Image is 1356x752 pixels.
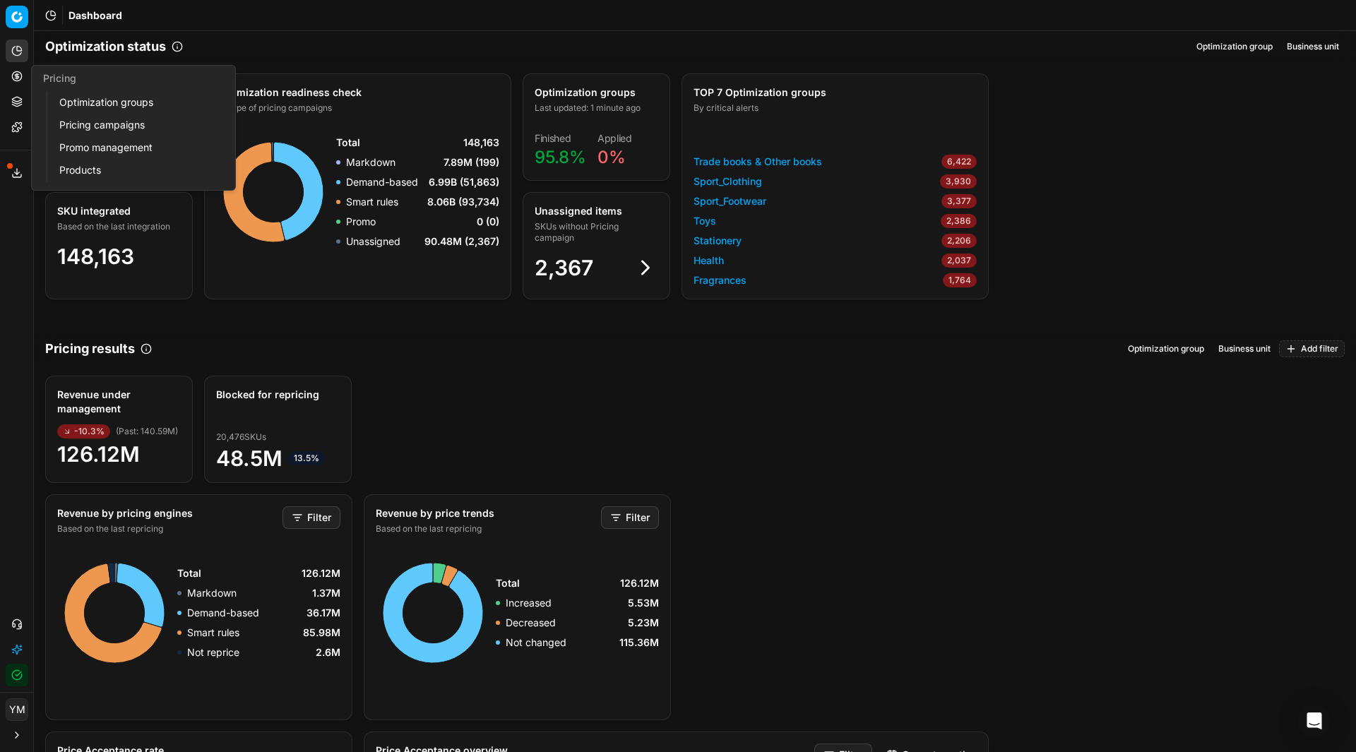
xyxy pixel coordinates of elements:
button: Add filter [1279,340,1345,357]
span: 2,037 [941,253,977,268]
span: 3,377 [941,194,977,208]
div: Revenue by price trends [376,506,598,520]
div: TOP 7 Optimization groups [694,85,974,100]
h2: Pricing results [45,339,135,359]
p: Unassigned [346,234,400,249]
a: Products [54,160,218,180]
span: 5.53M [628,596,659,610]
span: 90.48M (2,367) [424,234,499,249]
button: Optimization group [1122,340,1210,357]
div: SKUs without Pricing campaign [535,221,655,244]
span: 148,163 [57,244,134,269]
button: YM [6,698,28,721]
span: 0% [597,147,626,167]
h2: Optimization status [45,37,166,56]
a: Fragrances [694,273,747,287]
span: 48.5M [216,446,340,471]
p: Markdown [187,586,237,600]
span: -10.3% [57,424,110,438]
span: 95.8% [535,147,586,167]
span: 126.12M [57,441,181,467]
a: Sport_Footwear [694,194,766,208]
span: 1.37M [312,586,340,600]
span: Dashboard [69,8,122,23]
span: 115.36M [619,635,659,650]
span: 6,422 [941,155,977,169]
span: 2,206 [941,234,977,248]
div: SKU integrated [57,204,178,218]
span: 85.98M [303,626,340,640]
nav: breadcrumb [69,8,122,23]
div: Based on the last repricing [376,523,598,535]
span: 2,386 [941,214,977,228]
p: Smart rules [346,195,398,209]
span: 1,764 [943,273,977,287]
a: Health [694,253,724,268]
a: Pricing campaigns [54,115,218,135]
span: Total [336,136,360,150]
span: ( Past : 140.59M ) [116,426,178,437]
div: Revenue by pricing engines [57,506,280,520]
a: Stationery [694,234,742,248]
p: Demand-based [187,606,259,620]
div: Based on the last repricing [57,523,280,535]
p: Markdown [346,155,395,169]
span: 148,163 [463,136,499,150]
div: Open Intercom Messenger [1297,704,1331,738]
span: 13.5% [288,451,325,465]
p: Increased [506,596,552,610]
div: Last updated: 1 minute ago [535,102,655,114]
button: Filter [282,506,340,529]
span: Pricing [43,72,76,84]
dt: Finished [535,133,586,143]
p: Decreased [506,616,556,630]
span: 36.17M [307,606,340,620]
span: 126.12M [620,576,659,590]
dt: Applied [597,133,632,143]
a: Promo management [54,138,218,157]
span: Total [496,576,520,590]
a: Toys [694,214,716,228]
button: Business unit [1213,340,1276,357]
div: Optimization readiness check [216,85,496,100]
span: 20,476 SKUs [216,431,266,443]
span: 7.89M (199) [444,155,499,169]
div: Revenue under management [57,388,178,416]
span: 8.06B (93,734) [427,195,499,209]
p: Not changed [506,635,566,650]
div: By type of pricing campaigns [216,102,496,114]
span: 2.6M [316,645,340,660]
span: 126.12M [302,566,340,580]
div: Based on the last integration [57,221,178,232]
div: By critical alerts [694,102,974,114]
p: Demand-based [346,175,418,189]
div: Blocked for repricing [216,388,337,402]
button: Optimization group [1191,38,1278,55]
span: 5.23M [628,616,659,630]
p: Smart rules [187,626,239,640]
a: Trade books & Other books [694,155,822,169]
button: Filter [601,506,659,529]
p: Promo [346,215,376,229]
div: Optimization groups [535,85,655,100]
span: 6.99B (51,863) [429,175,499,189]
span: 2,367 [535,255,593,280]
button: Business unit [1281,38,1345,55]
a: Sport_Clothing [694,174,762,189]
a: Optimization groups [54,92,218,112]
span: 3,930 [940,174,977,189]
span: 0 (0) [477,215,499,229]
span: Total [177,566,201,580]
p: Not reprice [187,645,239,660]
div: Unassigned items [535,204,655,218]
